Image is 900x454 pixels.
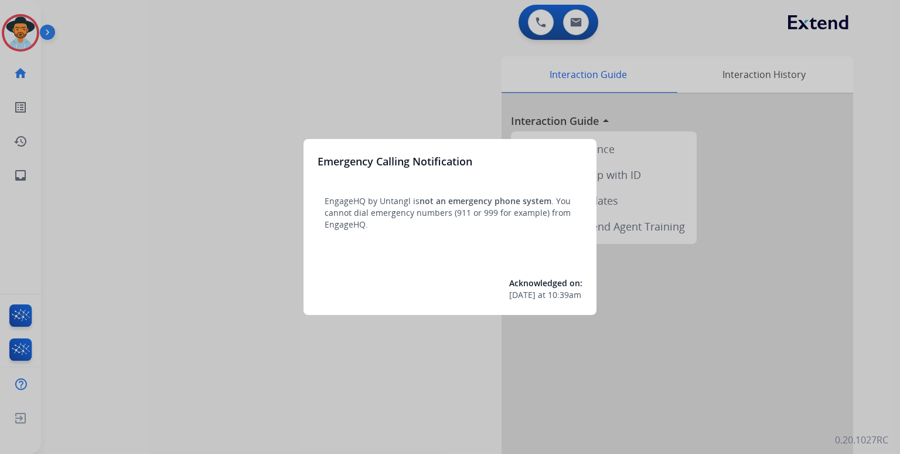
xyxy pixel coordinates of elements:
[318,153,472,170] h3: Emergency Calling Notification
[835,433,888,447] p: 0.20.1027RC
[325,195,575,231] p: EngageHQ by Untangl is . You cannot dial emergency numbers (911 or 999 for example) from EngageHQ.
[509,289,536,301] span: [DATE]
[509,277,582,289] span: Acknowledged on:
[420,195,551,206] span: not an emergency phone system
[548,289,581,301] span: 10:39am
[509,289,582,301] div: at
